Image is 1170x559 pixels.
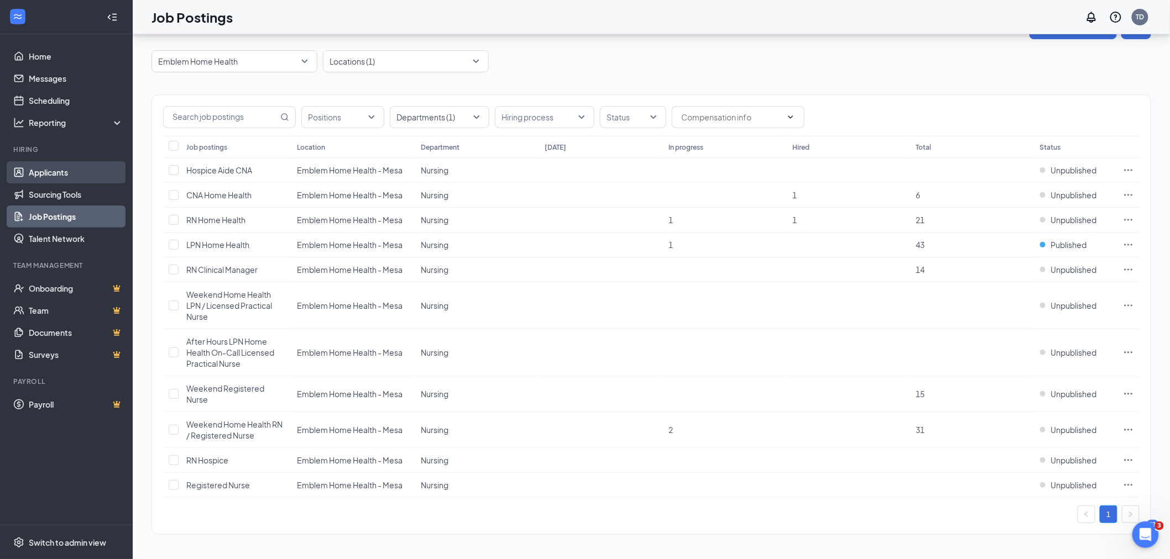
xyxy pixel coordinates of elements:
span: Unpublished [1051,264,1097,275]
span: Emblem Home Health - Mesa [297,425,403,435]
span: Weekend Home Health LPN / Licensed Practical Nurse [186,289,272,321]
svg: ChevronDown [786,113,795,122]
svg: Ellipses [1123,424,1134,435]
li: 1 [1100,505,1117,523]
span: Nursing [421,165,448,175]
span: 2 [668,425,673,435]
td: Nursing [415,208,539,233]
input: Search job postings [164,107,278,128]
th: [DATE] [539,136,663,158]
span: Emblem Home Health - Mesa [297,190,403,200]
span: 14 [916,265,925,275]
span: Emblem Home Health - Mesa [297,265,403,275]
div: Hiring [13,145,121,154]
li: Next Page [1122,505,1140,523]
span: Nursing [421,425,448,435]
th: Status [1035,136,1117,158]
span: Nursing [421,347,448,357]
span: Emblem Home Health - Mesa [297,215,403,225]
span: Emblem Home Health - Mesa [297,300,403,310]
span: 1 [792,215,797,225]
td: Emblem Home Health - Mesa [291,183,415,208]
span: RN Hospice [186,455,228,465]
svg: Ellipses [1123,455,1134,466]
span: Emblem Home Health - Mesa [297,455,403,465]
td: Emblem Home Health - Mesa [291,233,415,257]
td: Emblem Home Health - Mesa [291,208,415,233]
span: Nursing [421,240,448,250]
a: Messages [29,67,123,89]
a: Scheduling [29,89,123,112]
span: 6 [916,190,921,200]
td: Nursing [415,412,539,448]
div: TD [1136,12,1145,22]
span: Unpublished [1051,347,1097,358]
span: RN Home Health [186,215,246,225]
span: Hospice Aide CNA [186,165,252,175]
span: 3 [1155,521,1164,530]
span: Nursing [421,389,448,399]
span: Published [1051,239,1087,250]
td: Nursing [415,448,539,473]
a: 1 [1100,506,1117,523]
td: Emblem Home Health - Mesa [291,282,415,329]
td: Emblem Home Health - Mesa [291,473,415,498]
span: Registered Nurse [186,480,250,490]
span: Emblem Home Health - Mesa [297,347,403,357]
span: Nursing [421,455,448,465]
td: Nursing [415,329,539,376]
svg: Collapse [107,12,118,23]
td: Emblem Home Health - Mesa [291,158,415,183]
span: right [1127,511,1134,518]
svg: Notifications [1085,10,1098,24]
span: 31 [916,425,925,435]
span: Unpublished [1051,388,1097,399]
a: Sourcing Tools [29,183,123,205]
td: Nursing [415,282,539,329]
span: Nursing [421,265,448,275]
span: Unpublished [1051,455,1097,466]
svg: Settings [13,537,24,548]
span: Unpublished [1051,300,1097,311]
div: Reporting [29,117,124,128]
td: Emblem Home Health - Mesa [291,329,415,376]
span: 15 [916,389,925,399]
div: Department [421,143,459,152]
span: Emblem Home Health - Mesa [297,480,403,490]
span: RN Clinical Manager [186,265,258,275]
span: Unpublished [1051,479,1097,491]
iframe: Intercom live chat [1132,521,1159,548]
span: Nursing [421,480,448,490]
a: TeamCrown [29,299,123,321]
h1: Job Postings [152,8,233,27]
span: Emblem Home Health - Mesa [297,165,403,175]
td: Nursing [415,473,539,498]
svg: Analysis [13,117,24,128]
a: Talent Network [29,228,123,250]
th: Total [911,136,1035,158]
span: LPN Home Health [186,240,249,250]
span: 1 [668,215,673,225]
span: Unpublished [1051,214,1097,225]
span: Unpublished [1051,189,1097,201]
td: Nursing [415,183,539,208]
a: Home [29,45,123,67]
div: Location [297,143,325,152]
svg: Ellipses [1123,300,1134,311]
span: Unpublished [1051,165,1097,176]
svg: MagnifyingGlass [280,113,289,122]
a: Job Postings [29,205,123,228]
span: Emblem Home Health - Mesa [297,389,403,399]
div: Switch to admin view [29,537,106,548]
span: Nursing [421,190,448,200]
a: OnboardingCrown [29,277,123,299]
button: right [1122,505,1140,523]
span: Nursing [421,300,448,310]
a: PayrollCrown [29,393,123,415]
td: Nursing [415,158,539,183]
button: left [1078,505,1095,523]
p: Emblem Home Health [158,56,238,67]
span: 1 [668,240,673,250]
td: Nursing [415,376,539,412]
th: Hired [787,136,911,158]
